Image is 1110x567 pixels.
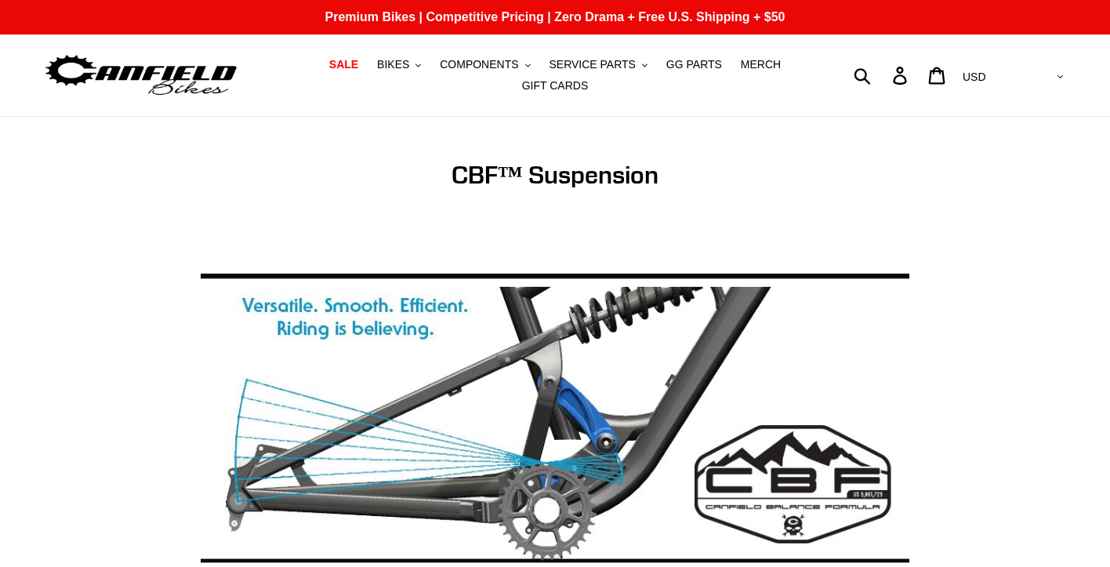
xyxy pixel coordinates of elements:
a: SALE [321,54,366,75]
span: MERCH [741,58,781,71]
button: SERVICE PARTS [541,54,655,75]
input: Search [862,58,902,93]
span: SALE [329,58,358,71]
img: Canfield Bikes [43,51,239,100]
span: SERVICE PARTS [549,58,635,71]
span: GG PARTS [666,58,722,71]
a: GG PARTS [658,54,730,75]
span: GIFT CARDS [522,79,589,93]
span: BIKES [377,58,409,71]
span: COMPONENTS [440,58,518,71]
a: GIFT CARDS [514,75,597,96]
button: COMPONENTS [432,54,538,75]
h1: CBF™ Suspension [201,160,909,190]
a: MERCH [733,54,789,75]
button: BIKES [369,54,429,75]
